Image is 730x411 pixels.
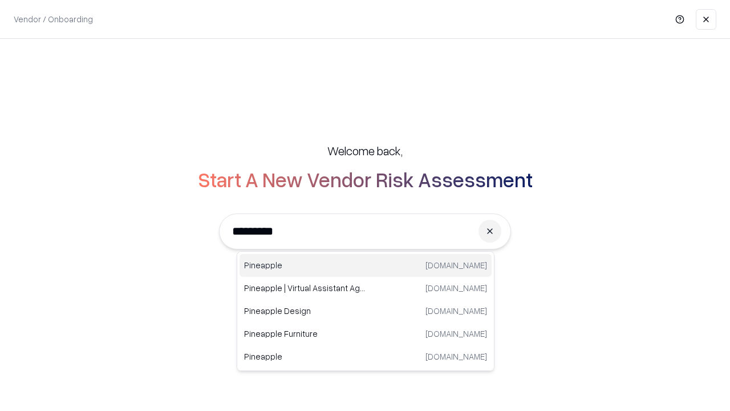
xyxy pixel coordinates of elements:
p: [DOMAIN_NAME] [425,328,487,340]
p: Pineapple Furniture [244,328,366,340]
p: [DOMAIN_NAME] [425,259,487,271]
h2: Start A New Vendor Risk Assessment [198,168,533,191]
p: [DOMAIN_NAME] [425,305,487,317]
p: Pineapple [244,350,366,362]
p: Pineapple [244,259,366,271]
p: [DOMAIN_NAME] [425,282,487,294]
p: [DOMAIN_NAME] [425,350,487,362]
p: Pineapple Design [244,305,366,317]
div: Suggestions [237,251,494,371]
h5: Welcome back, [327,143,403,159]
p: Vendor / Onboarding [14,13,93,25]
p: Pineapple | Virtual Assistant Agency [244,282,366,294]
